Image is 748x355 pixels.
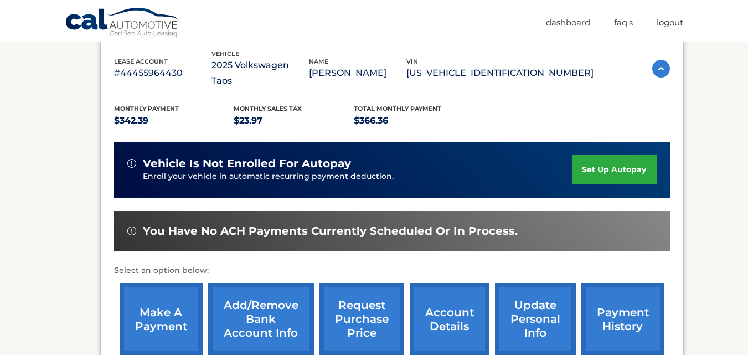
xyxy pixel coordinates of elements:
[309,58,328,65] span: name
[234,113,354,128] p: $23.97
[114,113,234,128] p: $342.39
[406,65,594,81] p: [US_VEHICLE_IDENTIFICATION_NUMBER]
[143,224,518,238] span: You have no ACH payments currently scheduled or in process.
[114,65,211,81] p: #44455964430
[652,60,670,78] img: accordion-active.svg
[114,264,670,277] p: Select an option below:
[234,105,302,112] span: Monthly sales Tax
[211,50,239,58] span: vehicle
[572,155,656,184] a: set up autopay
[65,7,181,39] a: Cal Automotive
[354,105,441,112] span: Total Monthly Payment
[127,227,136,235] img: alert-white.svg
[614,13,633,32] a: FAQ's
[546,13,590,32] a: Dashboard
[114,105,179,112] span: Monthly Payment
[114,58,168,65] span: lease account
[354,113,474,128] p: $366.36
[211,58,309,89] p: 2025 Volkswagen Taos
[657,13,683,32] a: Logout
[143,171,572,183] p: Enroll your vehicle in automatic recurring payment deduction.
[143,157,351,171] span: vehicle is not enrolled for autopay
[309,65,406,81] p: [PERSON_NAME]
[406,58,418,65] span: vin
[127,159,136,168] img: alert-white.svg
